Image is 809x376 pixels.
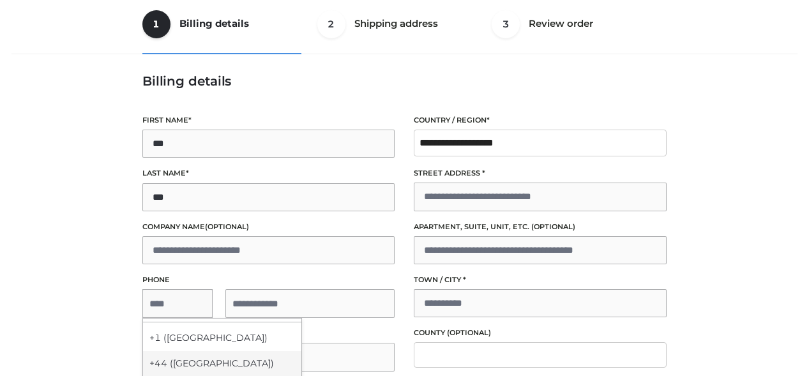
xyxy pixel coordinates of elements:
label: Last name [142,167,395,179]
label: Apartment, suite, unit, etc. [414,221,667,233]
h3: Billing details [142,73,667,89]
span: (optional) [447,328,491,337]
label: Company name [142,221,395,233]
span: (optional) [205,222,249,231]
span: (optional) [531,222,575,231]
label: County [414,327,667,339]
label: Street address [414,167,667,179]
label: Country / Region [414,114,667,126]
div: +1 ([GEOGRAPHIC_DATA]) [143,326,301,351]
label: Phone [142,274,395,286]
label: Town / City [414,274,667,286]
label: First name [142,114,395,126]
